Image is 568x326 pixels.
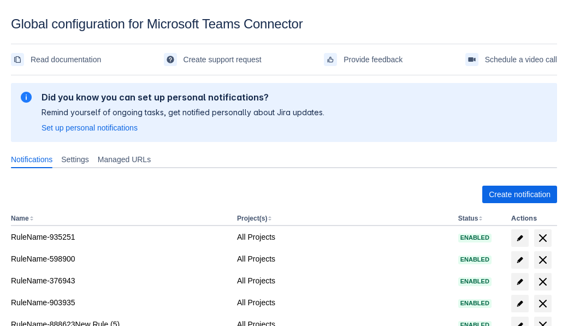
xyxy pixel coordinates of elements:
[166,55,175,64] span: support
[11,16,557,32] div: Global configuration for Microsoft Teams Connector
[485,51,557,68] span: Schedule a video call
[507,212,557,226] th: Actions
[536,275,549,288] span: delete
[164,51,262,68] a: Create support request
[468,55,476,64] span: videoCall
[237,215,267,222] button: Project(s)
[458,278,492,284] span: Enabled
[11,154,52,165] span: Notifications
[20,91,33,104] span: information
[344,51,403,68] span: Provide feedback
[11,297,228,308] div: RuleName-903935
[31,51,101,68] span: Read documentation
[536,297,549,310] span: delete
[61,154,89,165] span: Settings
[458,300,492,306] span: Enabled
[11,51,101,68] a: Read documentation
[489,186,551,203] span: Create notification
[458,215,478,222] button: Status
[11,232,228,242] div: RuleName-935251
[516,256,524,264] span: edit
[536,253,549,266] span: delete
[237,232,449,242] div: All Projects
[536,232,549,245] span: delete
[465,51,557,68] a: Schedule a video call
[184,51,262,68] span: Create support request
[458,257,492,263] span: Enabled
[516,234,524,242] span: edit
[516,277,524,286] span: edit
[237,297,449,308] div: All Projects
[42,92,324,103] h2: Did you know you can set up personal notifications?
[324,51,403,68] a: Provide feedback
[11,253,228,264] div: RuleName-598900
[42,107,324,118] p: Remind yourself of ongoing tasks, get notified personally about Jira updates.
[458,235,492,241] span: Enabled
[516,299,524,308] span: edit
[326,55,335,64] span: feedback
[237,253,449,264] div: All Projects
[237,275,449,286] div: All Projects
[11,215,29,222] button: Name
[482,186,557,203] button: Create notification
[11,275,228,286] div: RuleName-376943
[13,55,22,64] span: documentation
[42,122,138,133] a: Set up personal notifications
[98,154,151,165] span: Managed URLs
